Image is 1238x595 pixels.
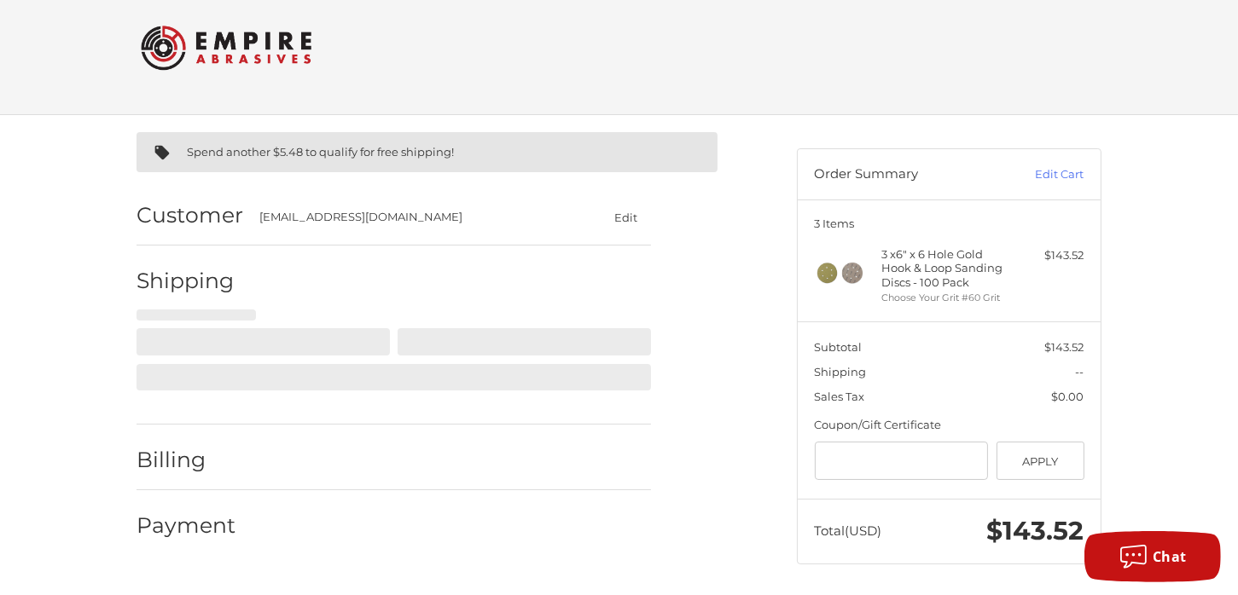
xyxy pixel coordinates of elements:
[602,205,651,229] button: Edit
[137,447,236,473] h2: Billing
[1153,547,1187,566] span: Chat
[997,442,1084,480] button: Apply
[1052,390,1084,403] span: $0.00
[882,247,1013,289] h4: 3 x 6" x 6 Hole Gold Hook & Loop Sanding Discs - 100 Pack
[815,340,863,354] span: Subtotal
[1045,340,1084,354] span: $143.52
[815,217,1084,230] h3: 3 Items
[882,291,1013,305] li: Choose Your Grit #60 Grit
[815,442,989,480] input: Gift Certificate or Coupon Code
[815,390,865,403] span: Sales Tax
[815,365,867,378] span: Shipping
[987,515,1084,546] span: $143.52
[815,417,1084,434] div: Coupon/Gift Certificate
[815,523,882,539] span: Total (USD)
[1076,365,1084,378] span: --
[1084,531,1221,582] button: Chat
[187,145,454,159] span: Spend another $5.48 to qualify for free shipping!
[260,209,569,226] div: [EMAIL_ADDRESS][DOMAIN_NAME]
[137,512,236,539] h2: Payment
[141,14,311,81] img: Empire Abrasives
[137,202,243,228] h2: Customer
[998,166,1084,183] a: Edit Cart
[1017,247,1084,264] div: $143.52
[137,268,236,294] h2: Shipping
[815,166,998,183] h3: Order Summary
